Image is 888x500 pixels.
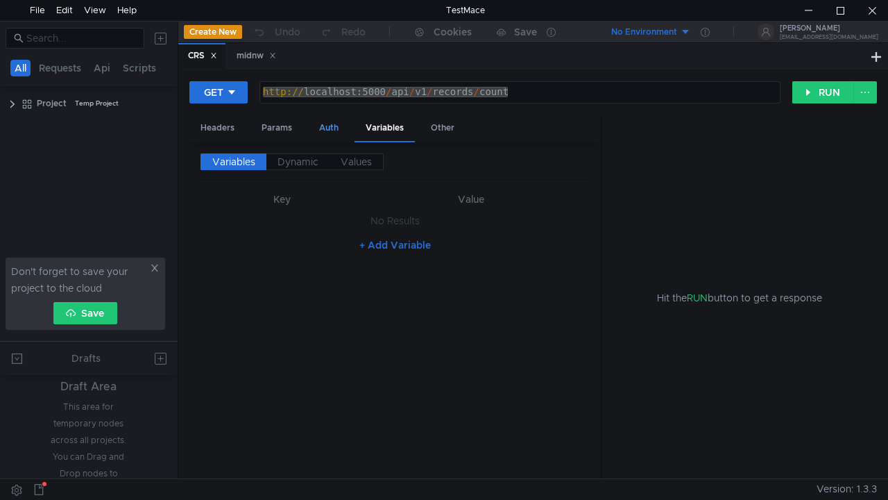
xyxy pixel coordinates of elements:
button: RUN [792,81,854,103]
button: All [10,60,31,76]
div: [PERSON_NAME] [780,25,878,32]
span: Variables [212,156,255,168]
nz-embed-empty: No Results [370,215,420,227]
span: RUN [687,292,708,304]
button: No Environment [595,21,691,43]
span: Values [341,156,372,168]
button: Redo [310,22,375,42]
button: Requests [35,60,85,76]
input: Search... [26,31,136,46]
div: Headers [189,115,246,141]
div: Temp Project [75,93,119,114]
div: Project [37,93,67,114]
div: Redo [341,24,366,40]
button: Create New [184,25,242,39]
div: Undo [275,24,300,40]
button: Save [53,302,117,324]
div: Drafts [71,350,101,367]
button: GET [189,81,248,103]
div: No Environment [611,26,677,39]
div: Auth [308,115,350,141]
div: [EMAIL_ADDRESS][DOMAIN_NAME] [780,35,878,40]
div: Variables [355,115,415,142]
button: Api [89,60,114,76]
button: Scripts [119,60,160,76]
span: Version: 1.3.3 [817,479,877,499]
div: CRS [188,49,217,63]
th: Value [364,191,579,208]
div: Save [514,27,537,37]
span: Don't forget to save your project to the cloud [11,263,147,297]
button: + Add Variable [348,234,442,256]
button: Undo [242,22,310,42]
div: GET [204,85,223,100]
span: Dynamic [277,156,318,168]
div: Cookies [434,24,472,40]
div: Params [250,115,303,141]
div: midnw [237,49,276,63]
span: Hit the button to get a response [657,290,822,306]
th: Key [200,191,364,208]
div: Other [420,115,466,141]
